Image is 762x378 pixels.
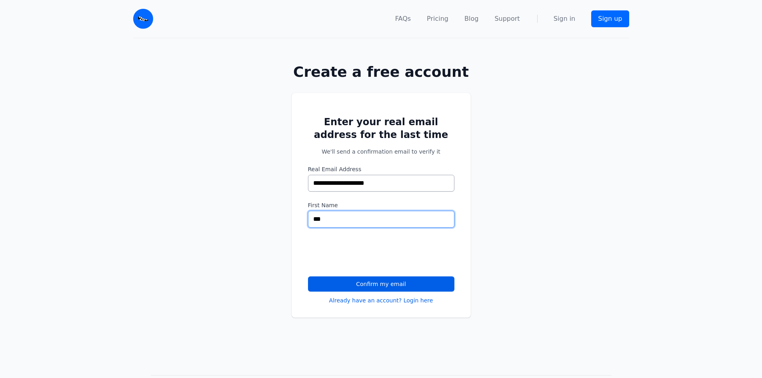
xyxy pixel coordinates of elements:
img: Email Monster [133,9,153,29]
a: FAQs [395,14,411,24]
iframe: reCAPTCHA [308,237,430,268]
a: Pricing [427,14,448,24]
a: Support [494,14,520,24]
h1: Create a free account [266,64,496,80]
a: Already have an account? Login here [329,296,433,304]
button: Confirm my email [308,276,454,292]
h2: Enter your real email address for the last time [308,116,454,141]
a: Blog [464,14,478,24]
a: Sign in [554,14,576,24]
label: First Name [308,201,454,209]
label: Real Email Address [308,165,454,173]
p: We'll send a confirmation email to verify it [308,148,454,156]
a: Sign up [591,10,629,27]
